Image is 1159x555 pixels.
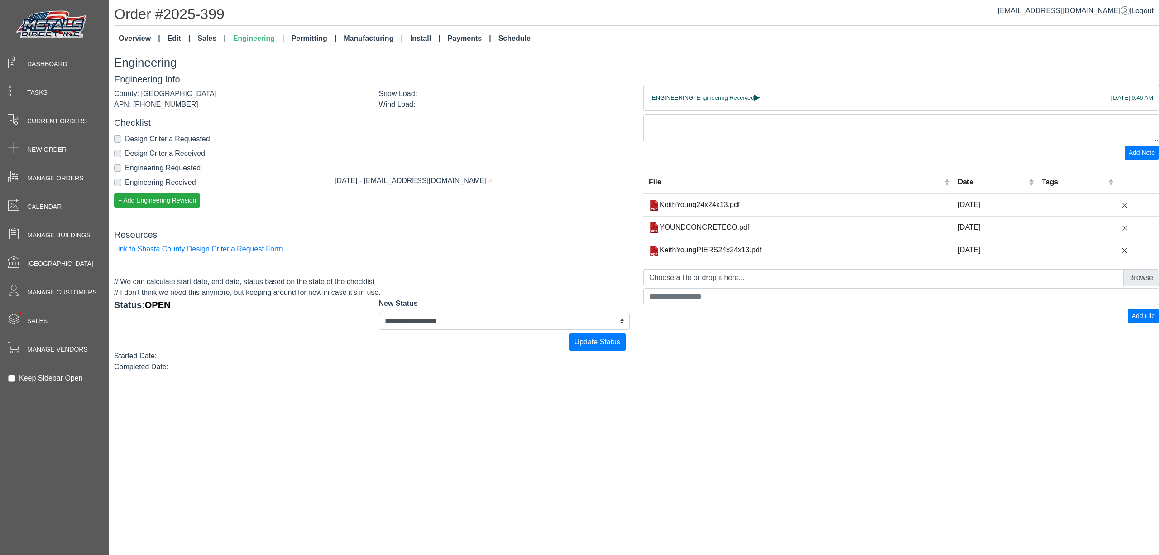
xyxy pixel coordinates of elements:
a: Manufacturing [340,29,407,48]
img: +zmRfEVi1rC0F4Gkf4JJXtra6nfMAgP9cmmzxN65nSf4XYAACt1iYU5wQcQAAAABJRU5ErkJggg== [649,200,660,211]
a: Schedule [495,29,534,48]
div: Tags [1042,177,1106,188]
span: Manage Orders [27,174,83,183]
a: Payments [444,29,495,48]
div: | [998,5,1154,16]
span: Update Status [575,338,620,346]
h5: Engineering Info [114,74,630,85]
div: [DATE] - [EMAIL_ADDRESS][DOMAIN_NAME] [335,175,630,186]
label: Design Criteria Requested [125,134,210,145]
span: Logout [1131,7,1154,14]
label: Engineering Requested [125,163,201,174]
h1: Order #2025-399 [114,5,1159,26]
div: ENGINEERING: Engineering Received [652,93,1150,102]
div: Status: [107,298,372,351]
td: [DATE] [952,193,1036,217]
a: Link to Shasta County Design Criteria Request Form [114,245,283,253]
button: + Add Engineering Revision [114,193,200,208]
label: Keep Sidebar Open [19,373,83,384]
div: Started Date: [114,351,630,362]
span: KeithYoung24x24x13.pdf [660,201,740,208]
img: Metals Direct Inc Logo [14,8,91,42]
h5: Resources [114,229,630,240]
span: Manage Customers [27,288,97,297]
a: Edit [164,29,194,48]
div: Snow Load: [379,88,630,99]
div: Date [958,177,1026,188]
button: Add Note [1125,146,1159,160]
button: Add File [1128,309,1159,323]
div: County: [GEOGRAPHIC_DATA] [114,88,365,99]
span: OPEN [145,300,171,310]
div: [DATE] 9:46 AM [1111,93,1153,102]
span: Dashboard [27,59,67,69]
span: Manage Vendors [27,345,88,354]
td: [DATE] [952,239,1036,262]
span: [GEOGRAPHIC_DATA] [27,259,93,269]
a: Permitting [288,29,340,48]
a: Overview [115,29,164,48]
img: +zmRfEVi1rC0F4Gkf4JJXtra6nfMAgP9cmmzxN65nSf4XYAACt1iYU5wQcQAAAABJRU5ErkJggg== [649,222,660,233]
span: Tasks [27,88,48,97]
span: Add Note [1129,149,1155,156]
label: Design Criteria Received [125,148,205,159]
th: Remove [1116,171,1159,194]
span: YOUNDCONCRETECO.pdf [660,223,749,231]
div: File [649,177,942,188]
h3: Engineering [114,56,1159,70]
div: APN: [PHONE_NUMBER] [114,99,365,110]
td: [DATE] [952,217,1036,239]
span: Add File [1132,312,1155,319]
span: ▸ [754,94,760,100]
a: Install [407,29,444,48]
span: Sales [27,316,48,326]
label: New Status [379,298,418,309]
label: Engineering Received [125,177,196,188]
span: New Order [27,145,67,154]
span: Manage Buildings [27,231,91,240]
div: Wind Load: [379,99,630,110]
div: Completed Date: [114,362,630,372]
a: Sales [194,29,229,48]
span: Current Orders [27,116,87,126]
span: Calendar [27,202,62,212]
button: Update Status [569,333,626,351]
a: [EMAIL_ADDRESS][DOMAIN_NAME] [998,7,1130,14]
a: Engineering [230,29,288,48]
div: // We can calculate start date, end date, status based on the state of the checklist // I don't t... [114,276,630,372]
span: • [9,299,32,328]
img: +zmRfEVi1rC0F4Gkf4JJXtra6nfMAgP9cmmzxN65nSf4XYAACt1iYU5wQcQAAAABJRU5ErkJggg== [649,246,660,256]
h5: Checklist [114,117,630,128]
span: KeithYoungPIERS24x24x13.pdf [660,246,761,254]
